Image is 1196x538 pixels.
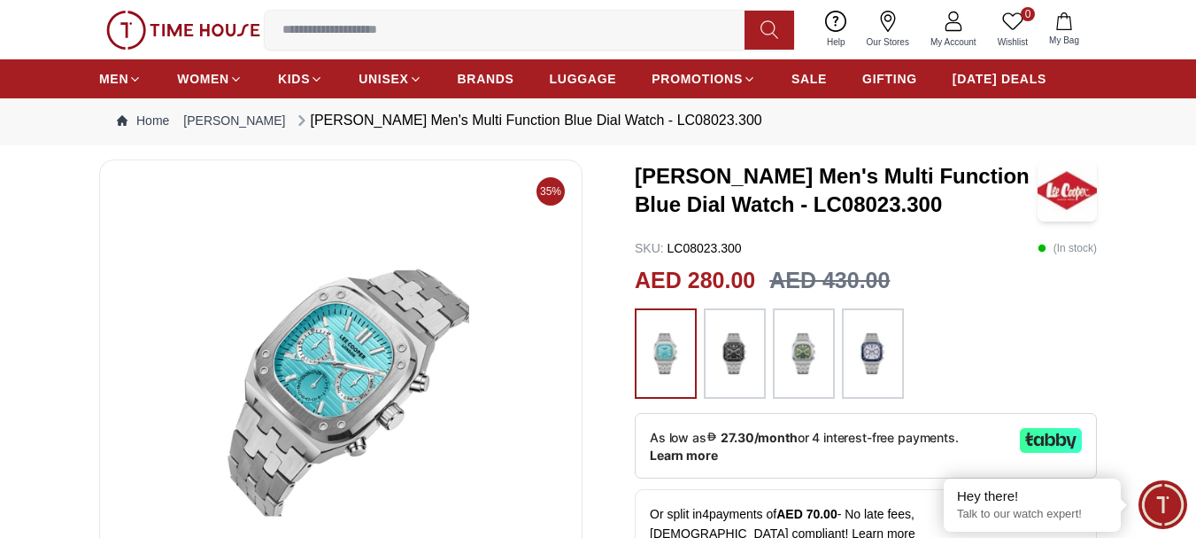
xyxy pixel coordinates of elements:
div: [PERSON_NAME] Men's Multi Function Blue Dial Watch - LC08023.300 [293,110,762,131]
span: KIDS [278,70,310,88]
a: KIDS [278,63,323,95]
img: ... [644,317,688,390]
a: [DATE] DEALS [953,63,1046,95]
span: [DATE] DEALS [953,70,1046,88]
p: LC08023.300 [635,239,742,257]
span: MEN [99,70,128,88]
div: Hey there! [957,487,1107,505]
span: LUGGAGE [550,70,617,88]
span: My Bag [1042,34,1086,47]
a: GIFTING [862,63,917,95]
span: Our Stores [860,35,916,49]
a: PROMOTIONS [652,63,756,95]
a: MEN [99,63,142,95]
span: Wishlist [991,35,1035,49]
span: AED 70.00 [776,507,837,521]
nav: Breadcrumb [99,96,1097,145]
a: LUGGAGE [550,63,617,95]
a: WOMEN [177,63,243,95]
span: UNISEX [359,70,408,88]
p: Talk to our watch expert! [957,507,1107,522]
span: My Account [923,35,984,49]
a: Home [117,112,169,129]
span: 35% [536,177,565,206]
img: ... [713,317,757,390]
button: My Bag [1038,9,1090,51]
a: BRANDS [458,63,514,95]
h3: [PERSON_NAME] Men's Multi Function Blue Dial Watch - LC08023.300 [635,162,1038,219]
a: Our Stores [856,7,920,52]
span: SKU : [635,241,664,255]
h2: AED 280.00 [635,264,755,298]
img: Lee Cooper Men's Multi Function Blue Dial Watch - LC08023.300 [1038,160,1097,222]
img: ... [106,11,260,50]
span: Help [820,35,853,49]
div: Chat Widget [1138,480,1187,529]
img: ... [851,317,895,390]
a: [PERSON_NAME] [183,112,285,129]
span: WOMEN [177,70,229,88]
span: BRANDS [458,70,514,88]
span: PROMOTIONS [652,70,743,88]
img: ... [782,317,826,390]
a: Help [816,7,856,52]
a: 0Wishlist [987,7,1038,52]
span: 0 [1021,7,1035,21]
span: SALE [791,70,827,88]
p: ( In stock ) [1038,239,1097,257]
a: SALE [791,63,827,95]
a: UNISEX [359,63,421,95]
span: GIFTING [862,70,917,88]
h3: AED 430.00 [769,264,890,298]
